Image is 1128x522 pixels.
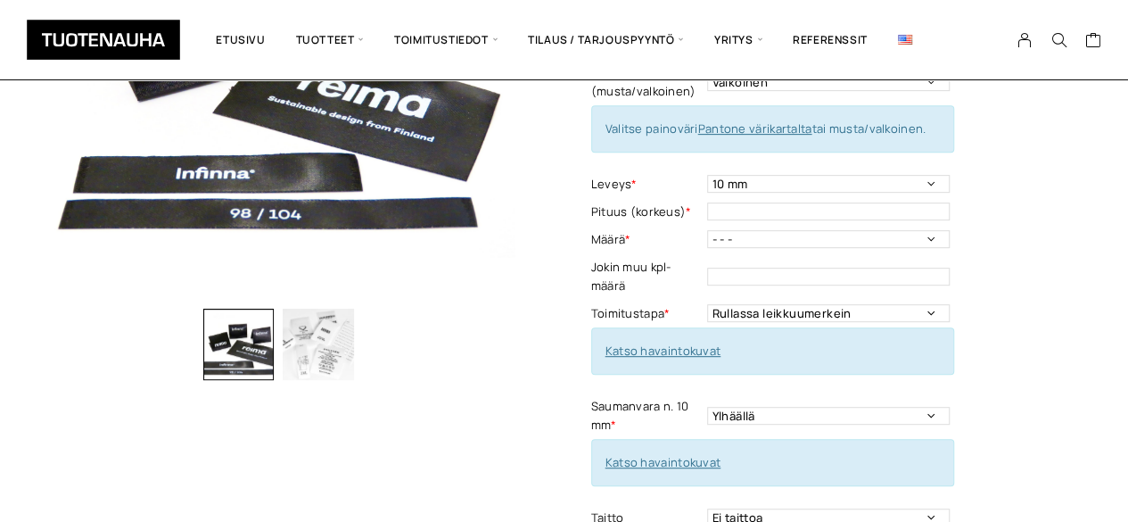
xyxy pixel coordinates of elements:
[513,13,699,66] span: Tilaus / Tarjouspyyntö
[1008,32,1042,48] a: My Account
[27,20,180,60] img: Tuotenauha Oy
[778,13,883,66] a: Referenssit
[591,203,703,221] label: Pituus (korkeus)
[201,13,280,66] a: Etusivu
[699,13,778,66] span: Yritys
[1042,32,1075,48] button: Search
[605,120,926,137] span: Valitse painoväri tai musta/valkoinen.
[605,343,721,359] a: Katso havaintokuvat
[591,175,703,194] label: Leveys
[1084,31,1101,53] a: Cart
[281,13,379,66] span: Tuotteet
[591,258,703,295] label: Jokin muu kpl-määrä
[591,230,703,249] label: Määrä
[697,120,811,137] a: Pantone värikartalta
[283,309,354,380] img: Ekologinen polyestersatiini 2
[591,397,703,435] label: Saumanvara n. 10 mm
[591,304,703,323] label: Toimitustapa
[605,454,721,470] a: Katso havaintokuvat
[591,63,703,101] label: Painoväri (musta/valkoinen)
[379,13,513,66] span: Toimitustiedot
[898,35,912,45] img: English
